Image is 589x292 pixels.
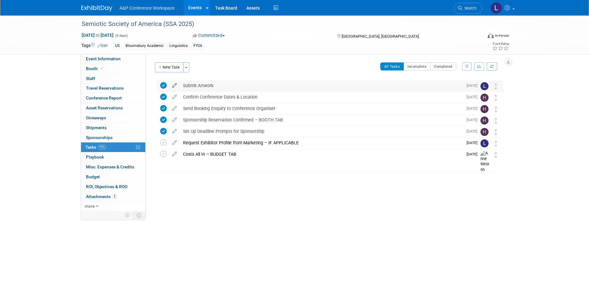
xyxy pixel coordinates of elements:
span: Event Information [86,56,121,61]
div: Semiotic Society of America (SSA 2025) [79,19,473,30]
span: more [85,204,95,209]
span: Travel Reservations [86,86,124,91]
span: Giveaways [86,115,106,120]
a: Booth [81,64,145,74]
span: [DATE] [DATE] [81,32,114,38]
div: Costs All In – BUDGET TAB [180,149,463,159]
div: Event Rating [492,42,509,45]
i: Move task [494,152,497,158]
div: Submit Artwork [180,80,463,91]
button: Incomplete [403,62,430,70]
div: Set Up Deadline Prompts for Sponsorship [180,126,463,137]
a: Travel Reservations [81,83,145,93]
img: Hannah Siegel [480,94,489,102]
img: ExhibitDay [81,5,112,11]
img: Format-Inperson.png [488,33,494,38]
img: Hannah Siegel [480,128,489,136]
button: All Tasks [380,62,404,70]
button: New Task [155,62,183,72]
i: Move task [494,95,497,101]
span: Budget [86,174,100,179]
a: edit [169,140,180,146]
span: [DATE] [467,129,480,133]
a: edit [169,94,180,100]
button: Completed [430,62,456,70]
div: Bloomsbury Academic [124,43,165,49]
a: Event Information [81,54,145,64]
span: 71% [98,145,106,150]
div: Linguistics [168,43,190,49]
td: Toggle Event Tabs [133,211,145,219]
a: more [81,201,145,211]
a: edit [169,106,180,111]
a: edit [169,117,180,123]
td: Tags [81,42,108,49]
a: edit [169,129,180,134]
span: Booth [86,66,105,71]
img: Lianna Iwanikiw [480,139,489,147]
a: edit [169,83,180,88]
i: Move task [494,118,497,124]
div: US [113,43,122,49]
span: ROI, Objectives & ROO [86,184,127,189]
span: Search [462,6,476,11]
span: [DATE] [467,152,480,156]
span: Staff [86,76,95,81]
a: Refresh [487,62,497,70]
span: Misc. Expenses & Credits [86,164,134,169]
div: In-Person [495,33,509,38]
div: Request Exhibitor Profile from Marketing – IF APPLICABLE [180,138,463,148]
a: Sponsorships [81,133,145,142]
button: Committed [190,32,227,39]
a: Asset Reservations [81,103,145,113]
img: Hannah Siegel [480,116,489,125]
span: Attachments [86,194,117,199]
span: Conference Report [86,95,122,100]
span: Sponsorships [86,135,113,140]
span: [DATE] [467,106,480,111]
a: Edit [97,44,108,48]
img: Lianna Iwanikiw [480,82,489,90]
div: FY26 [192,43,204,49]
a: Misc. Expenses & Credits [81,162,145,172]
td: Personalize Event Tab Strip [122,211,133,219]
span: to [95,33,100,38]
a: Attachments2 [81,192,145,201]
span: [GEOGRAPHIC_DATA], [GEOGRAPHIC_DATA] [342,34,419,39]
img: Hannah Siegel [480,105,489,113]
img: Anne Weston [480,151,490,173]
div: Event Format [446,32,510,41]
span: Playbook [86,154,104,159]
span: [DATE] [467,95,480,99]
div: Confirm Conference Dates & Location [180,92,463,102]
a: Tasks71% [81,142,145,152]
a: Giveaways [81,113,145,123]
a: Budget [81,172,145,182]
span: [DATE] [467,118,480,122]
i: Move task [494,83,497,89]
a: Search [454,3,482,14]
i: Booth reservation complete [100,67,104,70]
img: Lianna Iwanikiw [490,2,502,14]
i: Move task [494,129,497,135]
span: Shipments [86,125,107,130]
span: [DATE] [467,83,480,88]
a: edit [169,151,180,157]
span: (5 days) [115,34,128,38]
a: ROI, Objectives & ROO [81,182,145,192]
i: Move task [494,141,497,146]
span: Tasks [85,145,106,150]
div: Send Booking Enquiry to Conference Organiser [180,103,463,114]
a: Shipments [81,123,145,133]
a: Staff [81,74,145,83]
span: 2 [112,194,117,199]
span: A&P Conference Workspace [120,6,175,11]
a: Playbook [81,152,145,162]
span: [DATE] [467,141,480,145]
div: Sponsorship Reservation Confirmed – BOOTH TAB [180,115,463,125]
span: Asset Reservations [86,105,123,110]
a: Conference Report [81,93,145,103]
i: Move task [494,106,497,112]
